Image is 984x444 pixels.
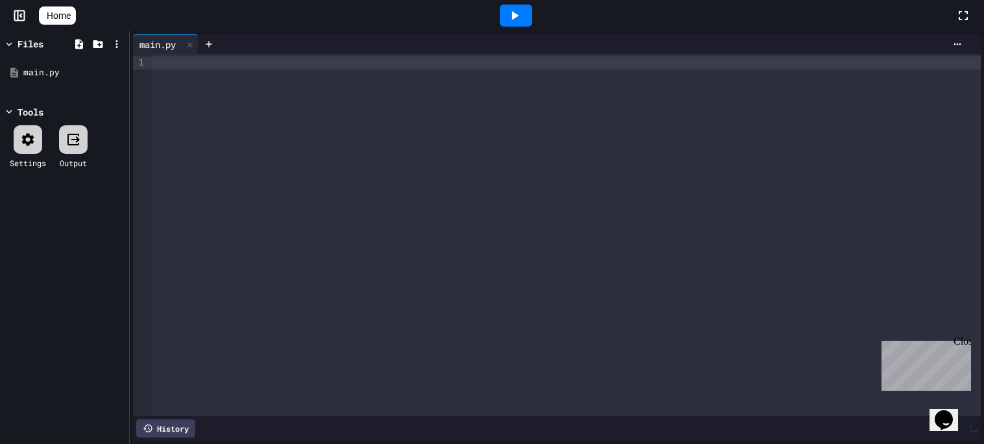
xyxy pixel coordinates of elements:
[876,336,971,391] iframe: chat widget
[23,66,125,79] div: main.py
[10,157,46,169] div: Settings
[136,419,195,438] div: History
[930,392,971,431] iframe: chat widget
[18,105,43,119] div: Tools
[133,38,182,51] div: main.py
[18,37,43,51] div: Files
[47,9,71,22] span: Home
[133,56,146,69] div: 1
[133,34,198,54] div: main.py
[39,6,76,25] a: Home
[60,157,87,169] div: Output
[5,5,90,82] div: Chat with us now!Close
